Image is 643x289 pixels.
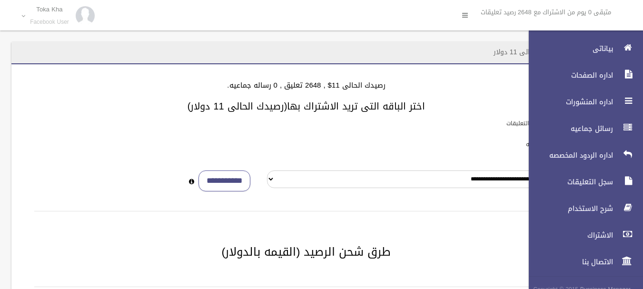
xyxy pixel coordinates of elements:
span: شرح الاستخدام [521,204,616,213]
a: شرح الاستخدام [521,198,643,219]
span: اداره المنشورات [521,97,616,107]
h2: طرق شحن الرصيد (القيمه بالدولار) [23,246,590,258]
span: اداره الردود المخصصه [521,150,616,160]
label: باقات الرد الالى على التعليقات [506,118,582,129]
span: الاشتراك [521,230,616,240]
a: اداره الردود المخصصه [521,145,643,166]
span: الاتصال بنا [521,257,616,267]
h3: اختر الباقه التى تريد الاشتراك بها(رصيدك الحالى 11 دولار) [23,101,590,111]
small: Facebook User [30,19,69,26]
a: رسائل جماعيه [521,118,643,139]
a: بياناتى [521,38,643,59]
a: اداره المنشورات [521,91,643,112]
header: الاشتراك - رصيدك الحالى 11 دولار [482,43,601,61]
span: اداره الصفحات [521,70,616,80]
span: بياناتى [521,44,616,53]
span: سجل التعليقات [521,177,616,187]
a: الاشتراك [521,225,643,246]
a: اداره الصفحات [521,65,643,86]
img: 84628273_176159830277856_972693363922829312_n.jpg [76,6,95,25]
label: باقات الرسائل الجماعيه [526,139,582,149]
a: سجل التعليقات [521,171,643,192]
span: رسائل جماعيه [521,124,616,133]
p: Toka Kha [30,6,69,13]
h4: رصيدك الحالى 11$ , 2648 تعليق , 0 رساله جماعيه. [23,81,590,90]
a: الاتصال بنا [521,251,643,272]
